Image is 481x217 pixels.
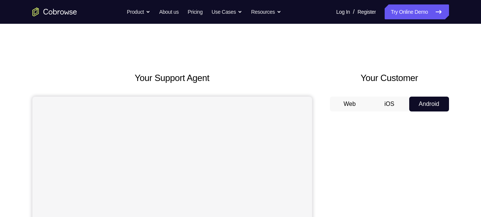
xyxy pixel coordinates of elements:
a: Go to the home page [32,7,77,16]
a: About us [159,4,179,19]
button: Android [409,97,449,111]
h2: Your Support Agent [32,71,312,85]
button: iOS [369,97,409,111]
button: Use Cases [212,4,242,19]
a: Log In [336,4,350,19]
a: Try Online Demo [385,4,449,19]
span: / [353,7,355,16]
h2: Your Customer [330,71,449,85]
button: Web [330,97,370,111]
a: Pricing [187,4,202,19]
button: Product [127,4,150,19]
button: Resources [251,4,281,19]
a: Register [357,4,376,19]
